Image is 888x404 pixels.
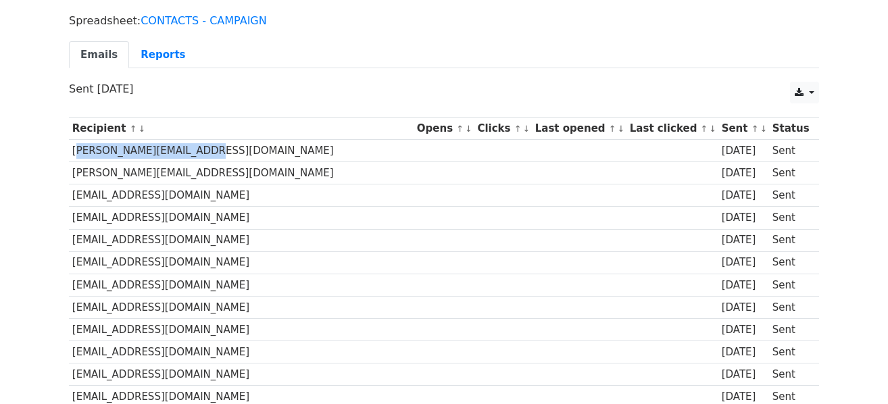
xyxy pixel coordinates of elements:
[129,41,197,69] a: Reports
[769,318,812,340] td: Sent
[722,322,766,338] div: [DATE]
[69,229,414,251] td: [EMAIL_ADDRESS][DOMAIN_NAME]
[751,124,759,134] a: ↑
[769,207,812,229] td: Sent
[618,124,625,134] a: ↓
[820,339,888,404] iframe: Chat Widget
[69,207,414,229] td: [EMAIL_ADDRESS][DOMAIN_NAME]
[722,166,766,181] div: [DATE]
[722,232,766,248] div: [DATE]
[722,300,766,315] div: [DATE]
[769,162,812,184] td: Sent
[69,184,414,207] td: [EMAIL_ADDRESS][DOMAIN_NAME]
[465,124,472,134] a: ↓
[138,124,145,134] a: ↓
[69,14,819,28] p: Spreadsheet:
[69,162,414,184] td: [PERSON_NAME][EMAIL_ADDRESS][DOMAIN_NAME]
[69,118,414,140] th: Recipient
[69,296,414,318] td: [EMAIL_ADDRESS][DOMAIN_NAME]
[722,255,766,270] div: [DATE]
[722,367,766,382] div: [DATE]
[141,14,267,27] a: CONTACTS - CAMPAIGN
[130,124,137,134] a: ↑
[609,124,616,134] a: ↑
[456,124,464,134] a: ↑
[532,118,626,140] th: Last opened
[722,143,766,159] div: [DATE]
[514,124,522,134] a: ↑
[769,251,812,274] td: Sent
[769,296,812,318] td: Sent
[69,363,414,386] td: [EMAIL_ADDRESS][DOMAIN_NAME]
[722,210,766,226] div: [DATE]
[769,341,812,363] td: Sent
[69,318,414,340] td: [EMAIL_ADDRESS][DOMAIN_NAME]
[769,118,812,140] th: Status
[722,345,766,360] div: [DATE]
[701,124,708,134] a: ↑
[760,124,767,134] a: ↓
[69,251,414,274] td: [EMAIL_ADDRESS][DOMAIN_NAME]
[722,188,766,203] div: [DATE]
[769,363,812,386] td: Sent
[769,229,812,251] td: Sent
[69,341,414,363] td: [EMAIL_ADDRESS][DOMAIN_NAME]
[769,140,812,162] td: Sent
[69,41,129,69] a: Emails
[69,82,819,96] p: Sent [DATE]
[718,118,769,140] th: Sent
[69,140,414,162] td: [PERSON_NAME][EMAIL_ADDRESS][DOMAIN_NAME]
[522,124,530,134] a: ↓
[474,118,532,140] th: Clicks
[769,184,812,207] td: Sent
[722,278,766,293] div: [DATE]
[69,274,414,296] td: [EMAIL_ADDRESS][DOMAIN_NAME]
[414,118,474,140] th: Opens
[626,118,718,140] th: Last clicked
[709,124,716,134] a: ↓
[769,274,812,296] td: Sent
